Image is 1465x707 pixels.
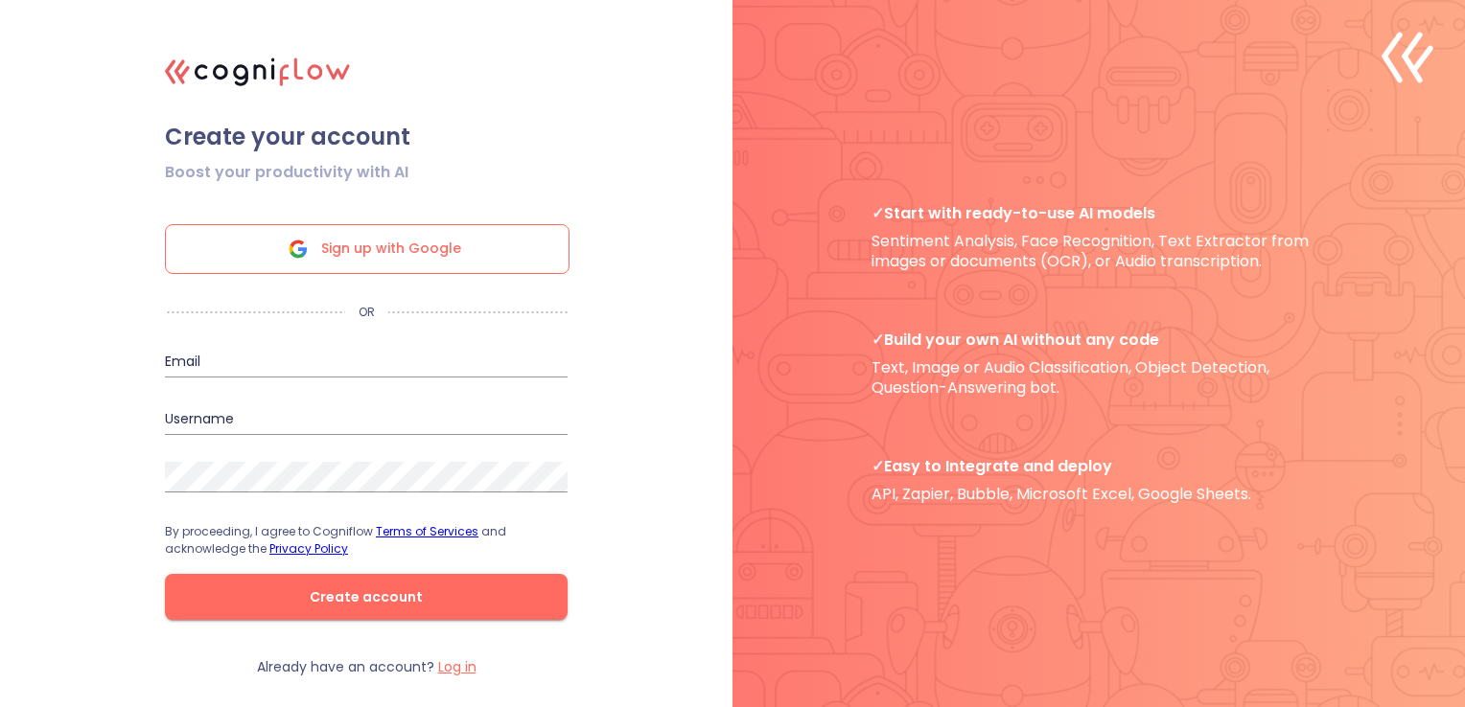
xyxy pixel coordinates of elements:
p: Already have an account? [257,658,477,676]
p: API, Zapier, Bubble, Microsoft Excel, Google Sheets. [872,456,1326,505]
p: Text, Image or Audio Classification, Object Detection, Question-Answering bot. [872,330,1326,399]
span: Boost your productivity with AI [165,161,408,184]
span: Build your own AI without any code [872,330,1326,350]
span: Create account [196,585,537,609]
span: Create your account [165,123,568,151]
b: ✓ [872,202,884,224]
span: Easy to Integrate and deploy [872,456,1326,476]
p: Sentiment Analysis, Face Recognition, Text Extractor from images or documents (OCR), or Audio tra... [872,203,1326,272]
b: ✓ [872,329,884,351]
button: Create account [165,574,568,620]
b: ✓ [872,455,884,477]
p: OR [345,305,388,320]
span: Sign up with Google [321,225,461,273]
span: Start with ready-to-use AI models [872,203,1326,223]
div: Sign up with Google [165,224,570,274]
a: Privacy Policy [269,540,348,557]
label: Log in [438,657,477,676]
p: By proceeding, I agree to Cogniflow and acknowledge the [165,523,568,558]
a: Terms of Services [376,523,478,539]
